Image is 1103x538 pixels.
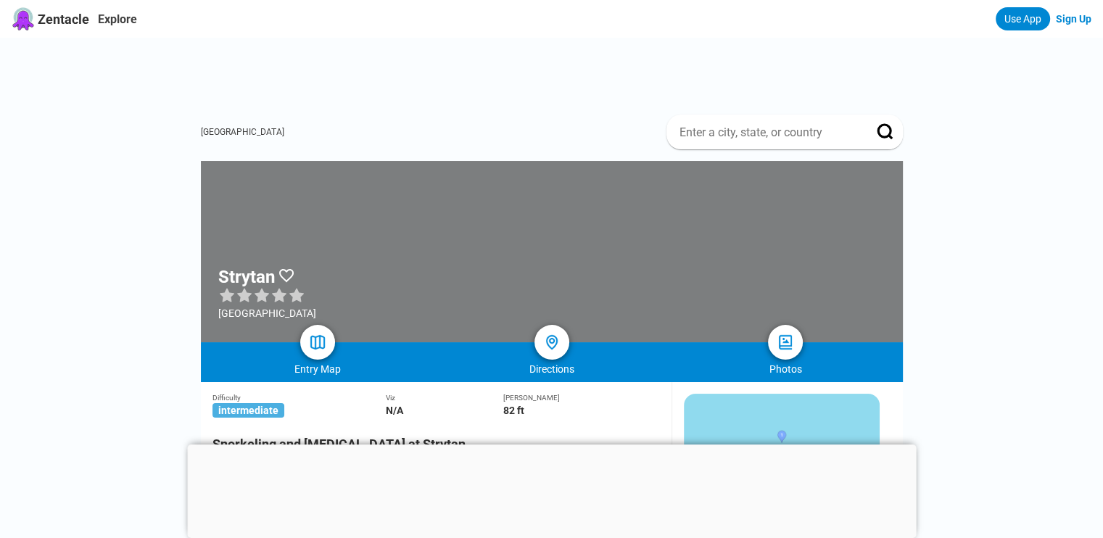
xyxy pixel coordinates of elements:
div: Entry Map [201,363,435,375]
h1: Strytan [218,267,275,287]
div: 82 ft [503,405,660,416]
a: photos [768,325,803,360]
img: directions [543,334,561,351]
input: Enter a city, state, or country [678,125,856,140]
img: map [309,334,326,351]
h2: Snorkeling and [MEDICAL_DATA] at Strytan [212,428,660,452]
div: N/A [386,405,503,416]
iframe: Advertisement [212,38,903,103]
a: Use App [996,7,1050,30]
img: photos [777,334,794,351]
iframe: Advertisement [187,444,916,534]
a: Explore [98,12,137,26]
a: Sign Up [1056,13,1091,25]
div: Directions [434,363,669,375]
img: Zentacle logo [12,7,35,30]
div: Viz [386,394,503,402]
span: intermediate [212,403,284,418]
div: [GEOGRAPHIC_DATA] [218,307,316,319]
span: Zentacle [38,12,89,27]
a: Zentacle logoZentacle [12,7,89,30]
a: map [300,325,335,360]
a: [GEOGRAPHIC_DATA] [201,127,284,137]
div: [PERSON_NAME] [503,394,660,402]
div: Photos [669,363,903,375]
div: Difficulty [212,394,386,402]
img: staticmap [684,394,880,492]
